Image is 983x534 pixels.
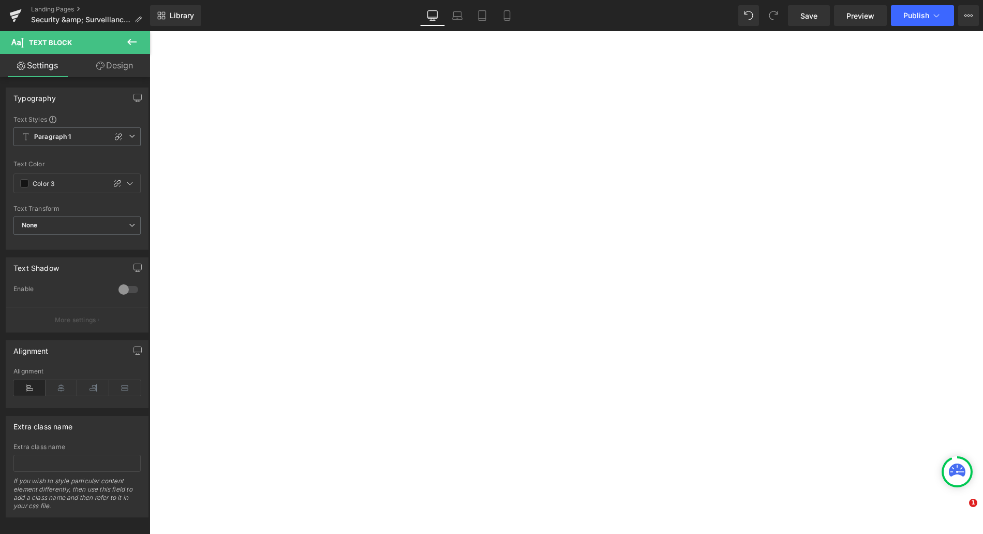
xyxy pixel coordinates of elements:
[470,5,495,26] a: Tablet
[958,5,979,26] button: More
[6,308,148,332] button: More settings
[738,5,759,26] button: Undo
[22,221,38,229] b: None
[29,38,72,47] span: Text Block
[763,5,784,26] button: Redo
[13,258,59,272] div: Text Shadow
[495,5,519,26] a: Mobile
[420,5,445,26] a: Desktop
[969,499,977,507] span: 1
[13,115,141,123] div: Text Styles
[445,5,470,26] a: Laptop
[13,443,141,451] div: Extra class name
[13,285,108,296] div: Enable
[13,477,141,517] div: If you wish to style particular content element differently, then use this field to add a class n...
[34,133,71,141] b: Paragraph 1
[834,5,887,26] a: Preview
[13,416,72,431] div: Extra class name
[13,88,56,103] div: Typography
[31,16,130,24] span: Security &amp; Surveillance for Fleet Vehicles
[903,11,929,20] span: Publish
[13,161,141,168] div: Text Color
[150,5,201,26] a: New Library
[13,341,49,355] div: Alignment
[948,499,973,524] iframe: Intercom live chat
[55,315,96,325] p: More settings
[13,368,141,375] div: Alignment
[891,5,954,26] button: Publish
[33,178,100,189] input: Color
[13,205,141,212] div: Text Transform
[800,10,817,21] span: Save
[170,11,194,20] span: Library
[846,10,874,21] span: Preview
[77,54,152,77] a: Design
[31,5,150,13] a: Landing Pages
